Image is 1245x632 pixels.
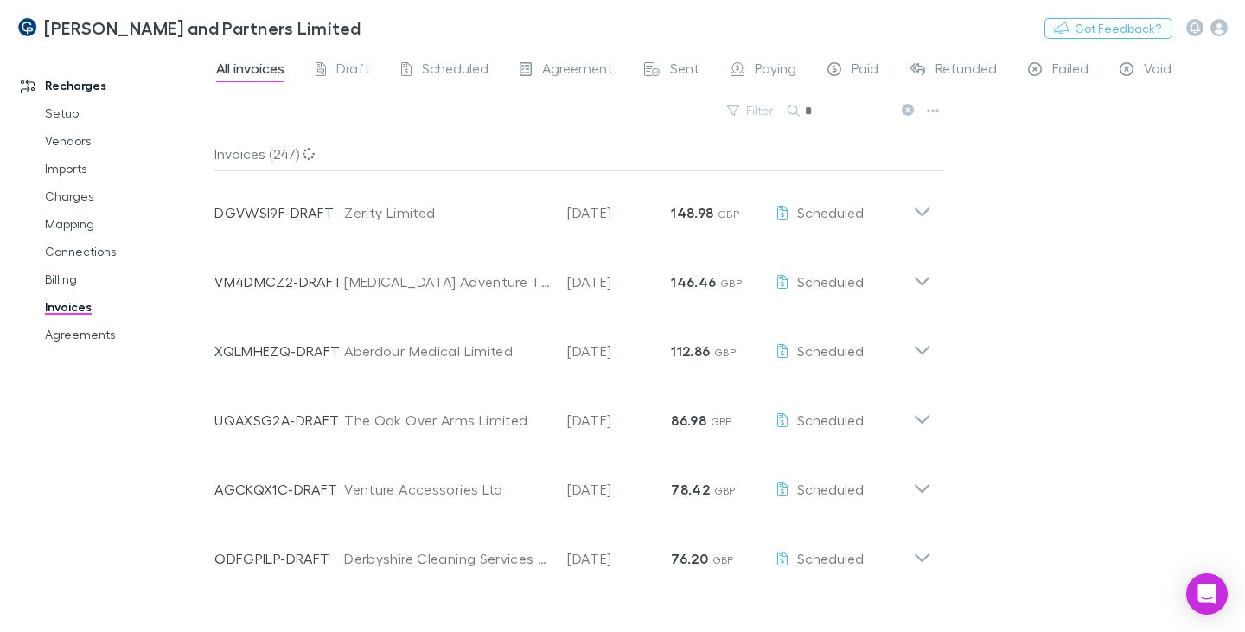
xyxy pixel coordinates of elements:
div: XQLMHEZQ-DRAFTAberdour Medical Limited[DATE]112.86 GBPScheduled [201,310,945,379]
div: [MEDICAL_DATA] Adventure Therapies Ltd [344,271,550,292]
span: Void [1144,60,1172,82]
strong: 148.98 [671,204,713,221]
a: Imports [28,155,224,182]
p: [DATE] [567,548,671,569]
p: XQLMHEZQ-DRAFT [214,341,344,361]
div: VM4DMCZ2-DRAFT[MEDICAL_DATA] Adventure Therapies Ltd[DATE]146.46 GBPScheduled [201,240,945,310]
a: Vendors [28,127,224,155]
p: [DATE] [567,271,671,292]
span: Agreement [542,60,613,82]
span: Failed [1052,60,1089,82]
span: Paying [755,60,796,82]
a: Invoices [28,293,224,321]
p: DGVWSI9F-DRAFT [214,202,344,223]
span: GBP [714,346,736,359]
p: [DATE] [567,202,671,223]
span: Scheduled [797,273,864,290]
h3: [PERSON_NAME] and Partners Limited [44,17,361,38]
strong: 112.86 [671,342,710,360]
div: Derbyshire Cleaning Services Limited [344,548,550,569]
span: Paid [852,60,878,82]
p: [DATE] [567,479,671,500]
span: GBP [718,207,739,220]
span: GBP [712,553,734,566]
strong: 86.98 [671,412,706,429]
div: AGCKQX1C-DRAFTVenture Accessories Ltd[DATE]78.42 GBPScheduled [201,448,945,517]
p: AGCKQX1C-DRAFT [214,479,344,500]
img: Coates and Partners Limited's Logo [17,17,37,38]
div: ODFGPILP-DRAFTDerbyshire Cleaning Services Limited[DATE]76.20 GBPScheduled [201,517,945,586]
span: Scheduled [797,481,864,497]
a: Agreements [28,321,224,348]
p: UQAXSG2A-DRAFT [214,410,344,431]
a: [PERSON_NAME] and Partners Limited [7,7,372,48]
span: GBP [711,415,732,428]
p: VM4DMCZ2-DRAFT [214,271,344,292]
span: GBP [714,484,736,497]
button: Got Feedback? [1044,18,1172,39]
button: Filter [718,100,784,121]
strong: 146.46 [671,273,716,290]
span: Sent [670,60,699,82]
strong: 76.20 [671,550,708,567]
span: Scheduled [797,550,864,566]
div: DGVWSI9F-DRAFTZerity Limited[DATE]148.98 GBPScheduled [201,171,945,240]
span: Refunded [935,60,997,82]
span: All invoices [216,60,284,82]
a: Mapping [28,210,224,238]
span: Scheduled [797,412,864,428]
p: [DATE] [567,410,671,431]
div: UQAXSG2A-DRAFTThe Oak Over Arms Limited[DATE]86.98 GBPScheduled [201,379,945,448]
strong: 78.42 [671,481,710,498]
p: ODFGPILP-DRAFT [214,548,344,569]
span: Scheduled [797,204,864,220]
a: Recharges [3,72,224,99]
span: Scheduled [797,342,864,359]
span: GBP [720,277,742,290]
div: Zerity Limited [344,202,550,223]
a: Connections [28,238,224,265]
span: Scheduled [422,60,488,82]
span: Draft [336,60,370,82]
a: Billing [28,265,224,293]
a: Charges [28,182,224,210]
a: Setup [28,99,224,127]
div: Venture Accessories Ltd [344,479,550,500]
div: Aberdour Medical Limited [344,341,550,361]
p: [DATE] [567,341,671,361]
div: The Oak Over Arms Limited [344,410,550,431]
div: Open Intercom Messenger [1186,573,1228,615]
